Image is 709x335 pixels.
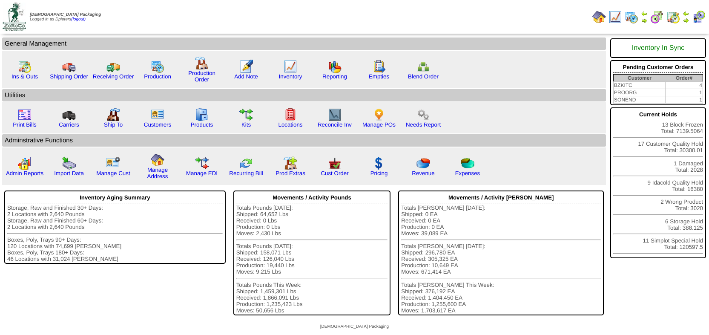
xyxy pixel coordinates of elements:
img: arrowright.gif [641,17,648,24]
img: line_graph2.gif [328,108,342,121]
img: calendarcustomer.gif [692,10,706,24]
img: workflow.gif [239,108,253,121]
img: calendarinout.gif [666,10,680,24]
img: po.png [372,108,386,121]
td: 1 [666,89,703,96]
a: Production Order [188,70,215,83]
img: reconcile.gif [239,156,253,170]
img: prodextras.gif [284,156,297,170]
img: locations.gif [284,108,297,121]
div: Totals Pounds [DATE]: Shipped: 64,652 Lbs Received: 0 Lbs Production: 0 Lbs Moves: 2,430 Lbs Tota... [236,205,388,314]
a: Needs Report [406,121,441,128]
a: Inventory [279,73,302,80]
div: 13 Block Frozen Total: 7139.5064 17 Customer Quality Hold Total: 30300.01 1 Damaged Total: 2028 9... [610,107,706,258]
img: calendarprod.gif [625,10,638,24]
img: customers.gif [151,108,164,121]
img: arrowleft.gif [641,10,648,17]
img: network.png [416,60,430,73]
a: Recurring Bill [229,170,263,176]
a: Prod Extras [276,170,305,176]
div: Pending Customer Orders [613,62,703,73]
a: Add Note [234,73,258,80]
img: workflow.png [416,108,430,121]
img: factory2.gif [106,108,120,121]
img: truck3.gif [62,108,76,121]
div: Current Holds [613,109,703,120]
img: import.gif [62,156,76,170]
img: pie_chart.png [416,156,430,170]
a: Manage POs [362,121,396,128]
img: orders.gif [239,60,253,73]
img: edi.gif [195,156,209,170]
div: Movements / Activity [PERSON_NAME] [401,192,601,203]
img: dollar.gif [372,156,386,170]
a: (logout) [71,17,86,22]
img: home.gif [592,10,606,24]
a: Reporting [322,73,347,80]
a: Revenue [412,170,434,176]
img: arrowright.gif [683,17,689,24]
img: truck2.gif [106,60,120,73]
span: [DEMOGRAPHIC_DATA] Packaging [320,324,389,329]
img: invoice2.gif [18,108,32,121]
a: Manage Cust [96,170,130,176]
div: Inventory In Sync [613,40,703,56]
td: Utilities [2,89,606,101]
img: workorder.gif [372,60,386,73]
a: Ins & Outs [11,73,38,80]
th: Customer [614,75,666,82]
a: Shipping Order [50,73,88,80]
td: SONEND [614,96,666,104]
img: graph2.png [18,156,32,170]
img: calendarprod.gif [151,60,164,73]
a: Customers [144,121,171,128]
img: factory.gif [195,56,209,70]
div: Movements / Activity Pounds [236,192,388,203]
a: Locations [278,121,302,128]
td: 4 [666,82,703,89]
a: Blend Order [408,73,439,80]
a: Kits [241,121,251,128]
span: [DEMOGRAPHIC_DATA] Packaging [30,12,101,17]
a: Manage Address [147,167,168,179]
div: Inventory Aging Summary [7,192,223,203]
img: graph.gif [328,60,342,73]
a: Products [191,121,213,128]
div: Storage, Raw and Finished 30+ Days: 2 Locations with 2,640 Pounds Storage, Raw and Finished 60+ D... [7,205,223,262]
a: Pricing [370,170,388,176]
a: Receiving Order [93,73,134,80]
img: home.gif [151,153,164,167]
img: truck.gif [62,60,76,73]
img: arrowleft.gif [683,10,689,17]
a: Cust Order [321,170,348,176]
a: Expenses [455,170,480,176]
a: Carriers [59,121,79,128]
td: BZKITC [614,82,666,89]
a: Print Bills [13,121,37,128]
td: General Management [2,38,606,50]
img: zoroco-logo-small.webp [3,3,26,31]
a: Import Data [54,170,84,176]
a: Manage EDI [186,170,218,176]
a: Admin Reports [6,170,43,176]
a: Reconcile Inv [318,121,352,128]
td: 1 [666,96,703,104]
td: PROORG [614,89,666,96]
div: Totals [PERSON_NAME] [DATE]: Shipped: 0 EA Received: 0 EA Production: 0 EA Moves: 39,089 EA Total... [401,205,601,314]
td: Adminstrative Functions [2,134,606,147]
img: line_graph.gif [284,60,297,73]
img: cabinet.gif [195,108,209,121]
span: Logged in as Dpieters [30,12,101,22]
img: calendarblend.gif [650,10,664,24]
img: calendarinout.gif [18,60,32,73]
img: managecust.png [106,156,121,170]
th: Order# [666,75,703,82]
a: Empties [369,73,389,80]
a: Ship To [104,121,123,128]
img: pie_chart2.png [461,156,474,170]
a: Production [144,73,171,80]
img: line_graph.gif [609,10,622,24]
img: cust_order.png [328,156,342,170]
